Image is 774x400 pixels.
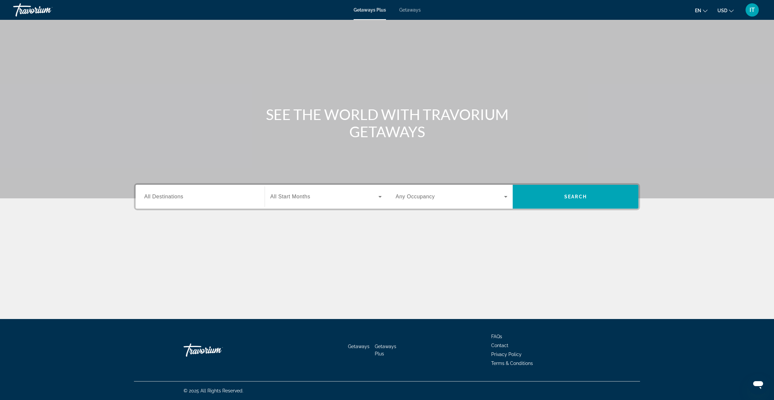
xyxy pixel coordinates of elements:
span: © 2025 All Rights Reserved. [184,388,243,393]
span: Search [564,194,587,199]
span: All Destinations [144,194,183,199]
button: Change currency [717,6,734,15]
span: All Start Months [270,194,310,199]
a: Travorium [13,1,79,19]
a: Getaways Plus [354,7,386,13]
span: Any Occupancy [396,194,435,199]
iframe: Button to launch messaging window [748,374,769,395]
a: Getaways Plus [375,344,396,356]
button: Change language [695,6,708,15]
a: Travorium [184,340,250,360]
a: Contact [491,343,508,348]
button: Search [513,185,638,209]
button: User Menu [744,3,761,17]
h1: SEE THE WORLD WITH TRAVORIUM GETAWAYS [263,106,511,140]
span: USD [717,8,727,13]
a: Getaways [348,344,369,349]
span: en [695,8,701,13]
a: Getaways [399,7,421,13]
a: FAQs [491,334,502,339]
a: Privacy Policy [491,352,522,357]
span: IT [750,7,755,13]
a: Terms & Conditions [491,361,533,366]
div: Search widget [136,185,638,209]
